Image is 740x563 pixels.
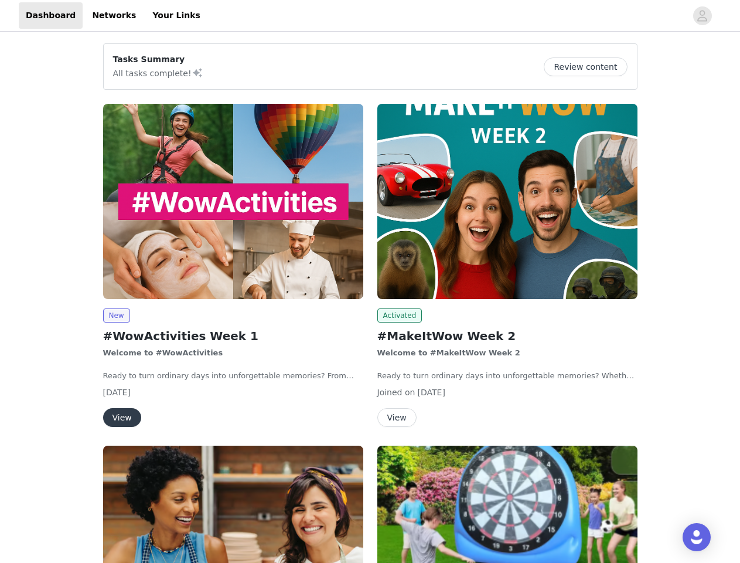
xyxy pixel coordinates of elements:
[19,2,83,29] a: Dashboard
[103,348,223,357] strong: Welcome to #WowActivities
[85,2,143,29] a: Networks
[377,408,417,427] button: View
[544,57,627,76] button: Review content
[377,413,417,422] a: View
[697,6,708,25] div: avatar
[683,523,711,551] div: Open Intercom Messenger
[103,308,130,323] span: New
[377,308,422,323] span: Activated
[113,53,203,66] p: Tasks Summary
[145,2,207,29] a: Your Links
[103,388,131,397] span: [DATE]
[377,104,637,299] img: wowcher.co.uk
[103,370,363,382] p: Ready to turn ordinary days into unforgettable memories? From heart-pumping adventures to relaxin...
[377,370,637,382] p: Ready to turn ordinary days into unforgettable memories? Whether you’re chasing thrills, enjoying...
[418,388,445,397] span: [DATE]
[377,348,520,357] strong: Welcome to #MakeItWow Week 2
[103,413,141,422] a: View
[103,327,363,345] h2: #WowActivities Week 1
[103,104,363,299] img: wowcher.co.uk
[103,408,141,427] button: View
[377,388,415,397] span: Joined on
[113,66,203,80] p: All tasks complete!
[377,327,637,345] h2: #MakeItWow Week 2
